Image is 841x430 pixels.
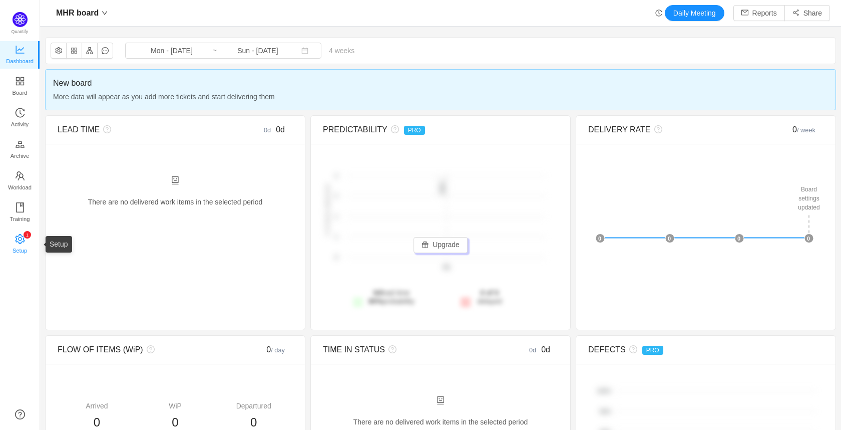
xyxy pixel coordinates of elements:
span: Archive [11,146,29,166]
button: icon: apartment [82,43,98,59]
i: icon: setting [15,234,25,244]
div: PREDICTABILITY [323,124,500,136]
small: / day [271,346,285,354]
span: Dashboard [6,51,34,71]
button: icon: message [97,43,113,59]
strong: 80% [368,297,382,305]
a: Archive [15,140,25,160]
span: delayed [477,289,502,305]
button: Daily Meeting [665,5,724,21]
div: FLOW OF ITEMS (WiP) [58,344,234,356]
a: Board [15,77,25,97]
span: Activity [11,114,29,134]
i: icon: history [655,10,662,17]
strong: 0d [373,289,381,297]
button: icon: share-altShare [784,5,830,21]
span: Workload [8,177,32,197]
i: icon: history [15,108,25,118]
span: New board [53,77,828,89]
a: Activity [15,108,25,128]
small: 0d [529,346,541,354]
div: WiP [136,401,215,411]
i: icon: robot [171,176,179,184]
span: 0 [792,125,815,134]
sup: 1 [24,231,31,239]
i: icon: question-circle [143,345,155,353]
span: 0 [172,415,178,429]
div: 0 [234,344,293,356]
span: 0 [94,415,100,429]
i: icon: gold [15,139,25,149]
i: icon: question-circle [651,125,662,133]
text: # of items delivered [325,184,331,236]
div: There are no delivered work items in the selected period [58,176,293,218]
span: MHR board [56,5,99,21]
button: icon: mailReports [733,5,785,21]
span: Quantify [12,29,29,34]
span: 0 [250,415,257,429]
span: Board [13,83,28,103]
a: Workload [15,171,25,191]
button: icon: giftUpgrade [413,237,468,253]
input: Start date [131,45,212,56]
button: icon: setting [51,43,67,59]
i: icon: question-circle [387,125,399,133]
i: icon: question-circle [626,345,637,353]
span: probability [368,297,414,305]
tspan: 80% [600,408,611,414]
small: / week [797,126,815,134]
small: 0d [264,126,276,134]
p: 1 [26,231,28,239]
tspan: 100% [597,388,611,394]
a: icon: question-circle [15,409,25,419]
i: icon: calendar [301,47,308,54]
i: icon: down [102,10,108,16]
div: DELIVERY RATE [588,124,765,136]
tspan: 2 [335,173,338,179]
button: icon: appstore [66,43,82,59]
tspan: 0d [443,264,450,271]
span: lead time [368,289,414,305]
div: Departured [214,401,293,411]
a: Training [15,203,25,223]
tspan: 1 [335,213,338,220]
i: icon: team [15,171,25,181]
div: Arrived [58,401,136,411]
div: DEFECTS [588,344,765,356]
span: LEAD TIME [58,125,100,134]
span: 0d [541,345,550,354]
span: Setup [13,241,27,261]
span: 4 weeks [321,47,362,55]
span: PRO [642,346,663,355]
i: icon: question-circle [100,125,111,133]
i: icon: book [15,202,25,212]
span: PRO [404,126,425,135]
img: Quantify [13,12,28,27]
a: Dashboard [15,45,25,65]
i: icon: robot [437,396,445,404]
strong: 0 of 0 [481,289,499,297]
div: Board settings updated [796,183,821,214]
span: 0d [276,125,285,134]
i: icon: line-chart [15,45,25,55]
tspan: 2 [335,193,338,199]
i: icon: question-circle [385,345,396,353]
tspan: 0 [335,254,338,260]
a: icon: settingSetup [15,235,25,255]
input: End date [217,45,298,56]
span: Training [10,209,30,229]
span: More data will appear as you add more tickets and start delivering them [53,91,828,102]
div: TIME IN STATUS [323,344,500,356]
tspan: 1 [335,234,338,240]
i: icon: appstore [15,76,25,86]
